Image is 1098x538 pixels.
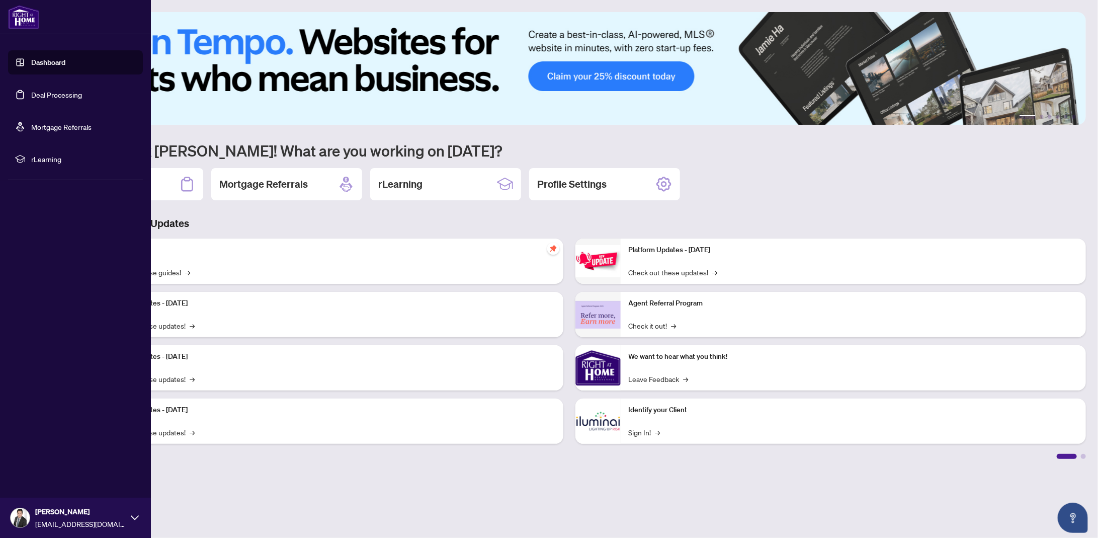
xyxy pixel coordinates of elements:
span: [PERSON_NAME] [35,506,126,517]
h2: rLearning [378,177,423,191]
img: Identify your Client [575,399,621,444]
button: 1 [1020,115,1036,119]
img: We want to hear what you think! [575,345,621,391]
img: Platform Updates - June 23, 2025 [575,245,621,277]
img: Agent Referral Program [575,301,621,329]
h2: Profile Settings [537,177,607,191]
a: Sign In!→ [629,427,660,438]
a: Mortgage Referrals [31,122,92,131]
h2: Mortgage Referrals [219,177,308,191]
a: Deal Processing [31,90,82,99]
img: logo [8,5,39,29]
button: 5 [1064,115,1068,119]
h1: Welcome back [PERSON_NAME]! What are you working on [DATE]? [52,141,1086,160]
p: Platform Updates - [DATE] [106,351,555,362]
p: Self-Help [106,245,555,256]
span: → [190,373,195,385]
img: Profile Icon [11,508,30,527]
span: pushpin [547,243,559,255]
a: Dashboard [31,58,65,67]
span: → [190,427,195,438]
p: Agent Referral Program [629,298,1078,309]
p: Identify your Client [629,405,1078,416]
img: Slide 0 [52,12,1086,125]
span: [EMAIL_ADDRESS][DOMAIN_NAME] [35,518,126,529]
button: 2 [1040,115,1044,119]
p: Platform Updates - [DATE] [106,298,555,309]
p: We want to hear what you think! [629,351,1078,362]
button: 3 [1048,115,1052,119]
p: Platform Updates - [DATE] [106,405,555,416]
span: rLearning [31,153,136,165]
a: Check out these updates!→ [629,267,718,278]
a: Check it out!→ [629,320,677,331]
span: → [671,320,677,331]
span: → [185,267,190,278]
button: 6 [1072,115,1076,119]
a: Leave Feedback→ [629,373,689,385]
span: → [684,373,689,385]
button: Open asap [1058,503,1088,533]
span: → [655,427,660,438]
button: 4 [1056,115,1060,119]
span: → [190,320,195,331]
span: → [713,267,718,278]
h3: Brokerage & Industry Updates [52,216,1086,230]
p: Platform Updates - [DATE] [629,245,1078,256]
